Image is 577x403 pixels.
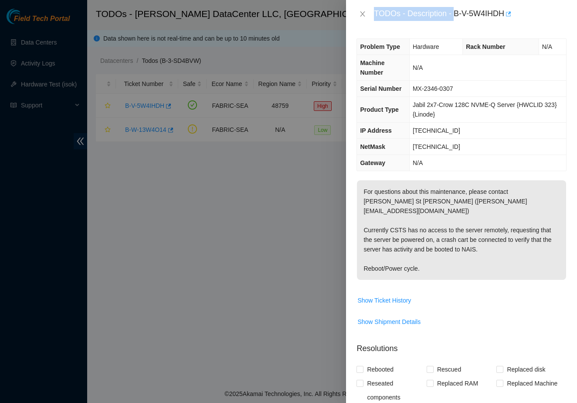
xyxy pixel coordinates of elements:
span: Product Type [360,106,398,113]
span: Replaced RAM [434,376,482,390]
span: [TECHNICAL_ID] [413,143,460,150]
span: N/A [413,64,423,71]
button: Show Shipment Details [357,315,421,329]
span: Replaced Machine [503,376,561,390]
span: Show Shipment Details [357,317,421,327]
span: Serial Number [360,85,401,92]
span: Rescued [434,362,465,376]
div: TODOs - Description - B-V-5W4IHDH [374,7,567,21]
p: For questions about this maintenance, please contact [PERSON_NAME] St [PERSON_NAME] ([PERSON_NAME... [357,180,566,280]
span: Show Ticket History [357,296,411,305]
span: [TECHNICAL_ID] [413,127,460,134]
button: Close [356,10,369,18]
span: Rack Number [466,43,505,50]
span: IP Address [360,127,391,134]
span: N/A [413,159,423,166]
span: Hardware [413,43,439,50]
span: Problem Type [360,43,400,50]
span: Replaced disk [503,362,549,376]
span: NetMask [360,143,385,150]
button: Show Ticket History [357,293,411,307]
span: Gateway [360,159,385,166]
span: Jabil 2x7-Crow 128C NVME-Q Server {HWCLID 323}{Linode} [413,101,557,118]
span: MX-2346-0307 [413,85,453,92]
span: N/A [542,43,552,50]
span: Machine Number [360,59,384,76]
span: Rebooted [363,362,397,376]
p: Resolutions [356,336,567,355]
span: close [359,10,366,17]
